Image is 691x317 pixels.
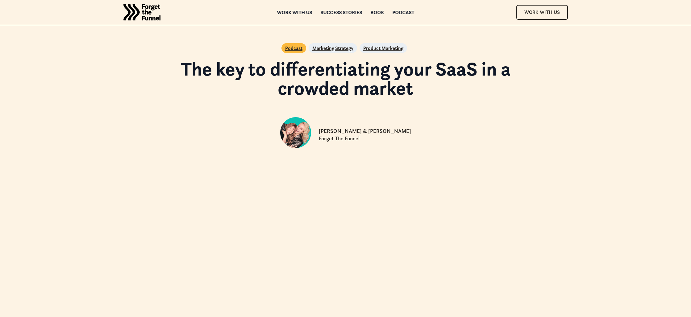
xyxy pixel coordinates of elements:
a: Work With Us [516,5,568,19]
h1: The key to differentiating your SaaS in a crowded market [170,59,521,98]
a: Podcast [392,10,414,14]
a: Work with us [277,10,312,14]
p: [PERSON_NAME] & [PERSON_NAME] [319,128,411,135]
p: Forget The Funnel [319,135,360,142]
a: Book [370,10,384,14]
a: Success Stories [320,10,362,14]
a: Marketing Strategy [312,44,353,52]
a: Podcast [285,44,302,52]
a: Product Marketing [363,44,403,52]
